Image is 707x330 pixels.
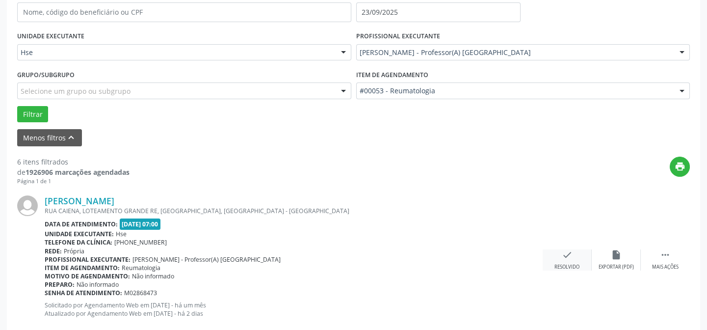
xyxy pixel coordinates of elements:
[116,230,127,238] span: Hse
[132,255,281,264] span: [PERSON_NAME] - Professor(A) [GEOGRAPHIC_DATA]
[21,48,331,57] span: Hse
[114,238,167,247] span: [PHONE_NUMBER]
[45,289,122,297] b: Senha de atendimento:
[17,177,130,186] div: Página 1 de 1
[360,86,670,96] span: #00053 - Reumatologia
[17,106,48,123] button: Filtrar
[356,29,440,44] label: PROFISSIONAL EXECUTANTE
[356,67,428,82] label: Item de agendamento
[17,195,38,216] img: img
[562,249,573,260] i: check
[45,264,120,272] b: Item de agendamento:
[21,86,131,96] span: Selecione um grupo ou subgrupo
[611,249,622,260] i: insert_drive_file
[120,219,161,230] span: [DATE] 07:00
[17,157,130,167] div: 6 itens filtrados
[356,2,521,22] input: Selecione um intervalo
[132,272,174,280] span: Não informado
[26,167,130,177] strong: 1926906 marcações agendadas
[554,264,579,271] div: Resolvido
[17,67,75,82] label: Grupo/Subgrupo
[17,167,130,177] div: de
[45,280,75,289] b: Preparo:
[45,238,112,247] b: Telefone da clínica:
[17,2,351,22] input: Nome, código do beneficiário ou CPF
[652,264,679,271] div: Mais ações
[670,157,690,177] button: print
[64,247,84,255] span: Própria
[66,132,77,143] i: keyboard_arrow_up
[660,249,671,260] i: 
[17,29,84,44] label: UNIDADE EXECUTANTE
[45,195,114,206] a: [PERSON_NAME]
[122,264,160,272] span: Reumatologia
[360,48,670,57] span: [PERSON_NAME] - Professor(A) [GEOGRAPHIC_DATA]
[45,255,131,264] b: Profissional executante:
[124,289,157,297] span: M02868473
[77,280,119,289] span: Não informado
[45,220,118,228] b: Data de atendimento:
[45,247,62,255] b: Rede:
[599,264,634,271] div: Exportar (PDF)
[17,129,82,146] button: Menos filtroskeyboard_arrow_up
[675,161,685,172] i: print
[45,301,543,318] p: Solicitado por Agendamento Web em [DATE] - há um mês Atualizado por Agendamento Web em [DATE] - h...
[45,230,114,238] b: Unidade executante:
[45,272,130,280] b: Motivo de agendamento:
[45,207,543,215] div: RUA CAIENA, LOTEAMENTO GRANDE RE, [GEOGRAPHIC_DATA], [GEOGRAPHIC_DATA] - [GEOGRAPHIC_DATA]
